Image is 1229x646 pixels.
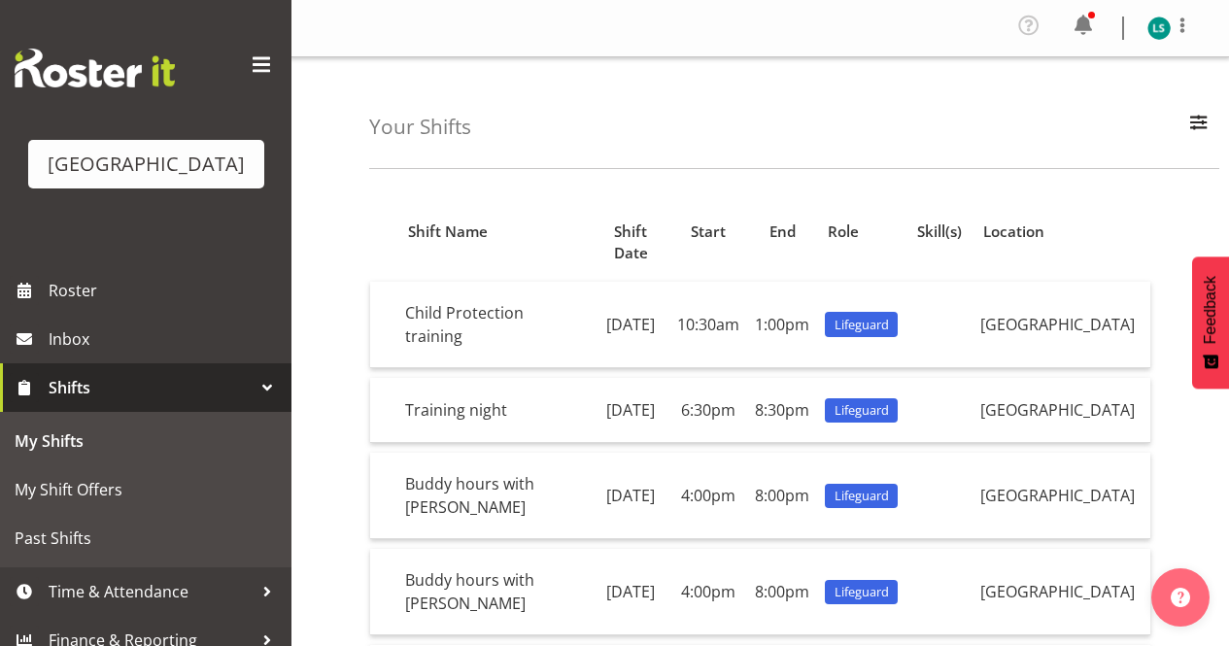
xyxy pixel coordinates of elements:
[835,401,889,420] span: Lifeguard
[15,475,277,504] span: My Shift Offers
[397,378,593,443] td: Training night
[828,221,894,243] div: Role
[5,417,287,465] a: My Shifts
[48,150,245,179] div: [GEOGRAPHIC_DATA]
[593,453,669,539] td: [DATE]
[397,453,593,539] td: Buddy hours with [PERSON_NAME]
[1171,588,1190,607] img: help-xxl-2.png
[369,116,471,138] h4: Your Shifts
[983,221,1139,243] div: Location
[680,221,735,243] div: Start
[669,549,747,635] td: 4:00pm
[5,465,287,514] a: My Shift Offers
[973,453,1150,539] td: [GEOGRAPHIC_DATA]
[15,426,277,456] span: My Shifts
[49,276,282,305] span: Roster
[408,221,581,243] div: Shift Name
[593,549,669,635] td: [DATE]
[669,378,747,443] td: 6:30pm
[1178,106,1219,149] button: Filter Employees
[747,378,817,443] td: 8:30pm
[5,514,287,562] a: Past Shifts
[593,282,669,368] td: [DATE]
[1202,276,1219,344] span: Feedback
[603,221,658,265] div: Shift Date
[669,282,747,368] td: 10:30am
[835,583,889,601] span: Lifeguard
[49,324,282,354] span: Inbox
[747,453,817,539] td: 8:00pm
[15,49,175,87] img: Rosterit website logo
[1192,256,1229,389] button: Feedback - Show survey
[835,316,889,334] span: Lifeguard
[669,453,747,539] td: 4:00pm
[917,221,962,243] div: Skill(s)
[973,282,1150,368] td: [GEOGRAPHIC_DATA]
[49,373,253,402] span: Shifts
[397,282,593,368] td: Child Protection training
[835,487,889,505] span: Lifeguard
[49,577,253,606] span: Time & Attendance
[397,549,593,635] td: Buddy hours with [PERSON_NAME]
[973,378,1150,443] td: [GEOGRAPHIC_DATA]
[747,549,817,635] td: 8:00pm
[15,524,277,553] span: Past Shifts
[758,221,805,243] div: End
[973,549,1150,635] td: [GEOGRAPHIC_DATA]
[1147,17,1171,40] img: lachie-shepherd11896.jpg
[593,378,669,443] td: [DATE]
[747,282,817,368] td: 1:00pm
